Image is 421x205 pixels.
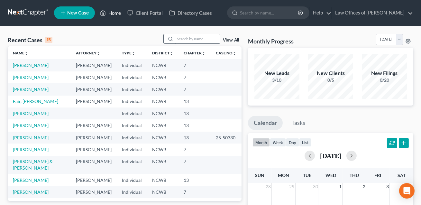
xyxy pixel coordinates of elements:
[248,37,294,45] h3: Monthly Progress
[76,51,100,55] a: Attorneyunfold_more
[13,177,49,183] a: [PERSON_NAME]
[286,138,299,147] button: day
[286,116,311,130] a: Tasks
[362,183,366,191] span: 2
[8,36,52,44] div: Recent Cases
[374,172,381,178] span: Fri
[332,7,413,19] a: Law Offices of [PERSON_NAME]
[71,119,117,131] td: [PERSON_NAME]
[147,107,178,119] td: NCWB
[71,71,117,83] td: [PERSON_NAME]
[147,83,178,95] td: NCWB
[13,135,49,140] a: [PERSON_NAME]
[117,96,147,107] td: Individual
[117,156,147,174] td: Individual
[175,34,220,43] input: Search by name...
[132,51,135,55] i: unfold_more
[254,70,299,77] div: New Leads
[24,51,28,55] i: unfold_more
[255,172,264,178] span: Sun
[147,174,178,186] td: NCWB
[240,7,299,19] input: Search by name...
[178,71,211,83] td: 7
[312,183,319,191] span: 30
[178,96,211,107] td: 13
[178,156,211,174] td: 7
[13,111,49,116] a: [PERSON_NAME]
[338,183,342,191] span: 1
[233,51,236,55] i: unfold_more
[13,147,49,152] a: [PERSON_NAME]
[362,70,407,77] div: New Filings
[169,51,173,55] i: unfold_more
[13,123,49,128] a: [PERSON_NAME]
[117,71,147,83] td: Individual
[216,51,236,55] a: Case Nounfold_more
[117,59,147,71] td: Individual
[71,96,117,107] td: [PERSON_NAME]
[270,138,286,147] button: week
[147,96,178,107] td: NCWB
[117,107,147,119] td: Individual
[71,132,117,144] td: [PERSON_NAME]
[248,116,283,130] a: Calendar
[13,75,49,80] a: [PERSON_NAME]
[166,7,215,19] a: Directory Cases
[152,51,173,55] a: Districtunfold_more
[289,183,295,191] span: 29
[265,183,271,191] span: 28
[67,11,89,15] span: New Case
[13,159,53,171] a: [PERSON_NAME] & [PERSON_NAME]
[399,183,415,199] div: Open Intercom Messenger
[303,172,311,178] span: Tue
[122,51,135,55] a: Typeunfold_more
[254,77,299,83] div: 3/10
[71,59,117,71] td: [PERSON_NAME]
[178,107,211,119] td: 13
[178,119,211,131] td: 13
[184,51,206,55] a: Chapterunfold_more
[211,132,242,144] td: 25-50330
[278,172,289,178] span: Mon
[386,183,389,191] span: 3
[13,87,49,92] a: [PERSON_NAME]
[178,186,211,198] td: 7
[147,132,178,144] td: NCWB
[178,132,211,144] td: 13
[147,119,178,131] td: NCWB
[13,189,49,195] a: [PERSON_NAME]
[320,152,341,159] h2: [DATE]
[124,7,166,19] a: Client Portal
[178,59,211,71] td: 7
[71,186,117,198] td: [PERSON_NAME]
[178,144,211,155] td: 7
[147,144,178,155] td: NCWB
[117,132,147,144] td: Individual
[117,186,147,198] td: Individual
[178,83,211,95] td: 7
[398,172,406,178] span: Sat
[13,51,28,55] a: Nameunfold_more
[299,138,311,147] button: list
[252,138,270,147] button: month
[117,83,147,95] td: Individual
[147,186,178,198] td: NCWB
[350,172,359,178] span: Thu
[409,183,413,191] span: 4
[96,51,100,55] i: unfold_more
[71,156,117,174] td: [PERSON_NAME]
[310,7,331,19] a: Help
[308,70,353,77] div: New Clients
[117,174,147,186] td: Individual
[13,62,49,68] a: [PERSON_NAME]
[202,51,206,55] i: unfold_more
[325,172,336,178] span: Wed
[117,119,147,131] td: Individual
[147,71,178,83] td: NCWB
[45,37,52,43] div: 15
[362,77,407,83] div: 0/20
[117,144,147,155] td: Individual
[223,38,239,42] a: View All
[147,59,178,71] td: NCWB
[71,144,117,155] td: [PERSON_NAME]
